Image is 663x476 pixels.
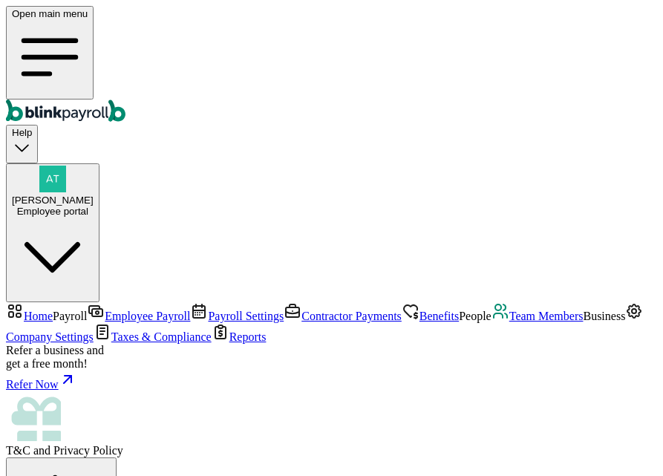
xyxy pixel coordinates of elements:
[111,330,212,343] span: Taxes & Compliance
[6,371,657,391] a: Refer Now
[12,206,94,217] div: Employee portal
[301,310,402,322] span: Contractor Payments
[6,344,657,371] div: Refer a business and get a free month!
[6,6,657,125] nav: Global
[419,310,459,322] span: Benefits
[229,330,267,343] span: Reports
[12,8,88,19] span: Open main menu
[24,310,53,322] span: Home
[402,310,459,322] a: Benefits
[212,330,267,343] a: Reports
[94,330,212,343] a: Taxes & Compliance
[589,405,663,476] iframe: Chat Widget
[509,310,584,322] span: Team Members
[6,310,53,322] a: Home
[53,444,123,457] span: Privacy Policy
[190,310,284,322] a: Payroll Settings
[6,330,94,343] span: Company Settings
[6,302,657,457] nav: Sidebar
[6,6,94,100] button: Open main menu
[6,125,38,163] button: Help
[12,195,94,206] span: [PERSON_NAME]
[6,444,30,457] span: T&C
[208,310,284,322] span: Payroll Settings
[6,444,123,457] span: and
[6,163,99,303] button: [PERSON_NAME]Employee portal
[583,310,625,322] span: Business
[105,310,190,322] span: Employee Payroll
[87,310,190,322] a: Employee Payroll
[491,310,584,322] a: Team Members
[459,310,491,322] span: People
[53,310,87,322] span: Payroll
[12,127,32,138] span: Help
[284,310,402,322] a: Contractor Payments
